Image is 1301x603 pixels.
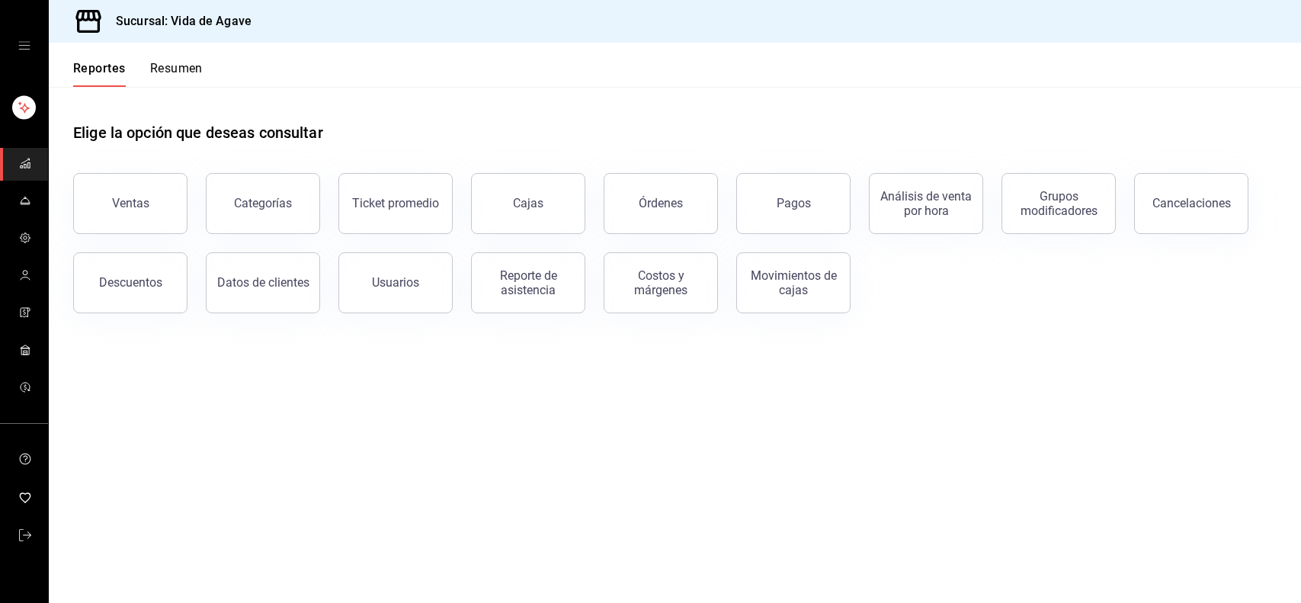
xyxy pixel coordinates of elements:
[73,252,187,313] button: Descuentos
[736,173,851,234] button: Pagos
[352,196,439,210] div: Ticket promedio
[481,268,575,297] div: Reporte de asistencia
[614,268,708,297] div: Costos y márgenes
[604,173,718,234] button: Órdenes
[1134,173,1248,234] button: Cancelaciones
[869,173,983,234] button: Análisis de venta por hora
[471,173,585,234] a: Cajas
[879,189,973,218] div: Análisis de venta por hora
[777,196,811,210] div: Pagos
[604,252,718,313] button: Costos y márgenes
[736,252,851,313] button: Movimientos de cajas
[338,173,453,234] button: Ticket promedio
[217,275,309,290] div: Datos de clientes
[73,61,203,87] div: navigation tabs
[73,173,187,234] button: Ventas
[104,12,252,30] h3: Sucursal: Vida de Agave
[1001,173,1116,234] button: Grupos modificadores
[73,61,126,87] button: Reportes
[150,61,203,87] button: Resumen
[112,196,149,210] div: Ventas
[1152,196,1231,210] div: Cancelaciones
[206,173,320,234] button: Categorías
[746,268,841,297] div: Movimientos de cajas
[99,275,162,290] div: Descuentos
[1011,189,1106,218] div: Grupos modificadores
[471,252,585,313] button: Reporte de asistencia
[206,252,320,313] button: Datos de clientes
[73,121,323,144] h1: Elige la opción que deseas consultar
[234,196,292,210] div: Categorías
[338,252,453,313] button: Usuarios
[513,194,544,213] div: Cajas
[372,275,419,290] div: Usuarios
[639,196,683,210] div: Órdenes
[18,40,30,52] button: open drawer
